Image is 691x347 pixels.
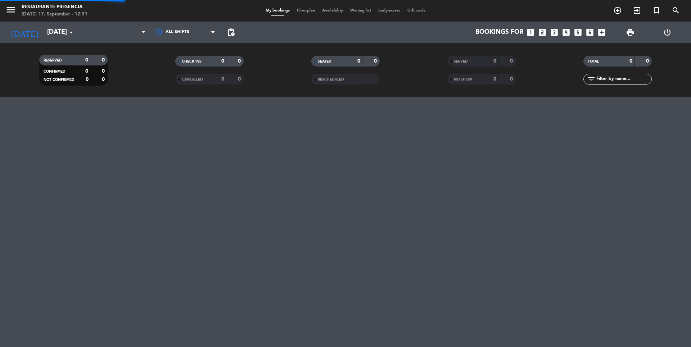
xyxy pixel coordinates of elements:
[238,77,242,82] strong: 0
[454,78,472,81] span: NO SHOW
[182,78,203,81] span: CANCELLED
[221,77,224,82] strong: 0
[182,60,202,63] span: CHECK INS
[262,9,293,13] span: My bookings
[293,9,319,13] span: Floorplan
[102,77,106,82] strong: 0
[585,28,595,37] i: looks_6
[85,69,88,74] strong: 0
[44,59,62,62] span: RESERVED
[357,59,360,64] strong: 0
[22,4,87,11] div: Restaurante Presencia
[587,75,596,83] i: filter_list
[44,70,66,73] span: CONFIRMED
[102,58,106,63] strong: 0
[649,22,686,43] div: LOG OUT
[629,59,632,64] strong: 0
[375,9,404,13] span: Early-access
[102,69,106,74] strong: 0
[475,29,523,36] span: Bookings for
[5,24,44,40] i: [DATE]
[493,77,496,82] strong: 0
[67,28,76,37] i: arrow_drop_down
[238,59,242,64] strong: 0
[221,59,224,64] strong: 0
[319,9,347,13] span: Availability
[646,59,650,64] strong: 0
[550,28,559,37] i: looks_3
[672,6,680,15] i: search
[227,28,235,37] span: pending_actions
[526,28,535,37] i: looks_one
[44,78,74,82] span: NOT CONFIRMED
[573,28,583,37] i: looks_5
[596,75,651,83] input: Filter by name...
[404,9,429,13] span: Gift cards
[652,6,661,15] i: turned_in_not
[86,77,89,82] strong: 0
[318,60,331,63] span: SEATED
[588,60,599,63] span: TOTAL
[5,4,16,18] button: menu
[626,28,634,37] span: print
[561,28,571,37] i: looks_4
[663,28,672,37] i: power_settings_new
[633,6,641,15] i: exit_to_app
[613,6,622,15] i: add_circle_outline
[510,77,514,82] strong: 0
[318,78,344,81] span: RESCHEDULED
[374,59,378,64] strong: 0
[493,59,496,64] strong: 0
[454,60,468,63] span: SERVED
[5,4,16,15] i: menu
[597,28,606,37] i: add_box
[22,11,87,18] div: [DATE] 17. September - 12:31
[510,59,514,64] strong: 0
[538,28,547,37] i: looks_two
[85,58,88,63] strong: 0
[347,9,375,13] span: Waiting list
